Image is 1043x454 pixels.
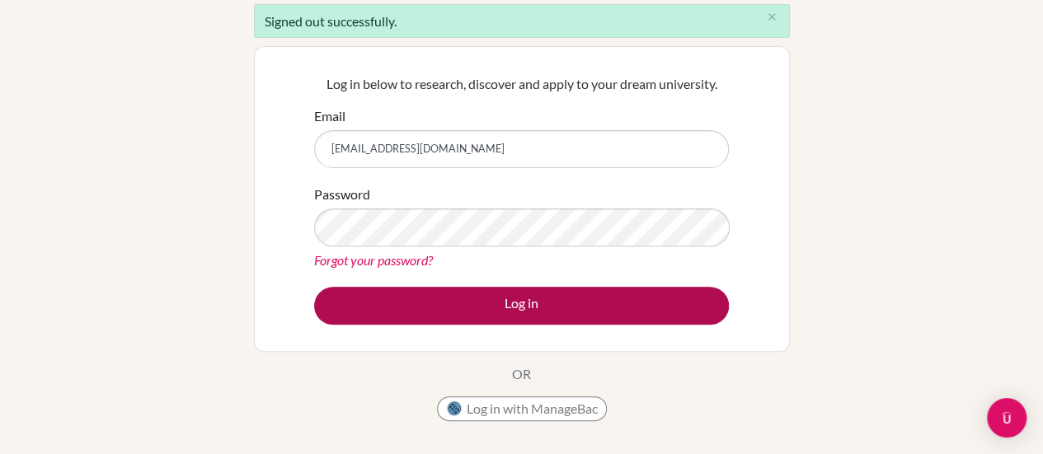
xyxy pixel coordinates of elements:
[314,287,729,325] button: Log in
[766,11,778,23] i: close
[314,252,433,268] a: Forgot your password?
[314,106,345,126] label: Email
[254,4,790,38] div: Signed out successfully.
[314,185,370,204] label: Password
[512,364,531,384] p: OR
[756,5,789,30] button: Close
[437,396,607,421] button: Log in with ManageBac
[314,74,729,94] p: Log in below to research, discover and apply to your dream university.
[987,398,1027,438] div: Open Intercom Messenger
